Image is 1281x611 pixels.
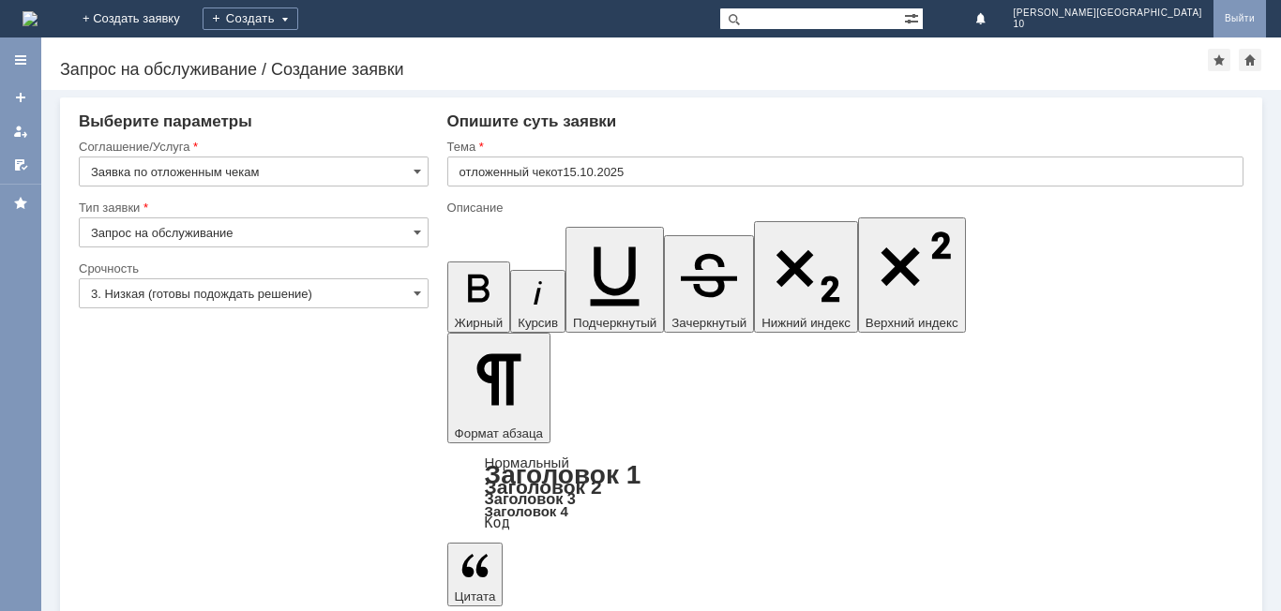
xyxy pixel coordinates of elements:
div: Срочность [79,262,425,275]
img: logo [23,11,38,26]
span: Нижний индекс [761,316,851,330]
button: Курсив [510,270,565,333]
button: Подчеркнутый [565,227,664,333]
span: Формат абзаца [455,426,543,440]
button: Верхний индекс [858,217,966,333]
span: Подчеркнутый [573,316,656,330]
a: Перейти на домашнюю страницу [23,11,38,26]
span: Опишите суть заявки [447,112,617,130]
button: Нижний индекс [754,221,858,333]
div: просьба удалить [8,7,274,22]
button: Цитата [447,543,504,606]
a: Создать заявку [6,82,36,112]
span: Цитата [455,589,496,604]
span: Курсив [518,316,558,330]
a: Заголовок 1 [485,460,641,489]
div: Добавить в избранное [1208,49,1230,71]
button: Формат абзаца [447,333,550,443]
a: Заголовок 3 [485,490,576,507]
span: Выберите параметры [79,112,252,130]
span: 10 [1014,19,1202,30]
span: Жирный [455,316,504,330]
button: Зачеркнутый [664,235,754,333]
div: Сделать домашней страницей [1239,49,1261,71]
a: Заголовок 2 [485,476,602,498]
div: Описание [447,201,1240,214]
span: Зачеркнутый [671,316,746,330]
div: Запрос на обслуживание / Создание заявки [60,60,1208,79]
a: Нормальный [485,455,569,470]
div: Создать [203,7,298,30]
span: Расширенный поиск [904,8,923,26]
div: Соглашение/Услуга [79,141,425,153]
a: Мои заявки [6,116,36,146]
span: [PERSON_NAME][GEOGRAPHIC_DATA] [1014,7,1202,19]
span: Верхний индекс [866,316,958,330]
div: Тип заявки [79,201,425,214]
button: Жирный [447,261,511,333]
a: Мои согласования [6,150,36,180]
a: Код [485,514,510,531]
a: Заголовок 4 [485,503,568,519]
div: Формат абзаца [447,456,1243,529]
div: Тема [447,141,1240,153]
